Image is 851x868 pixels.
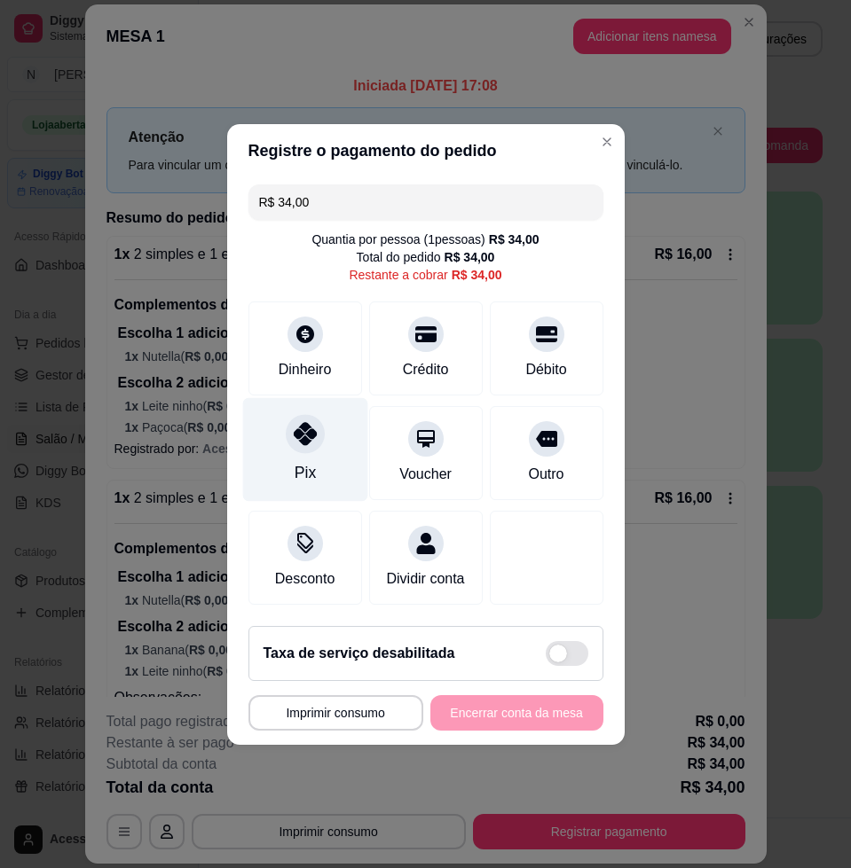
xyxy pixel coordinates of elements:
[399,464,452,485] div: Voucher
[248,695,423,731] button: Imprimir consumo
[259,184,593,220] input: Ex.: hambúrguer de cordeiro
[357,248,495,266] div: Total do pedido
[279,359,332,380] div: Dinheiro
[264,643,455,664] h2: Taxa de serviço desabilitada
[593,128,621,156] button: Close
[525,359,566,380] div: Débito
[445,248,495,266] div: R$ 34,00
[528,464,563,485] div: Outro
[275,568,335,590] div: Desconto
[349,266,501,284] div: Restante a cobrar
[311,231,539,248] div: Quantia por pessoa ( 1 pessoas)
[227,124,625,177] header: Registre o pagamento do pedido
[452,266,502,284] div: R$ 34,00
[386,568,464,590] div: Dividir conta
[294,461,315,484] div: Pix
[403,359,449,380] div: Crédito
[489,231,540,248] div: R$ 34,00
